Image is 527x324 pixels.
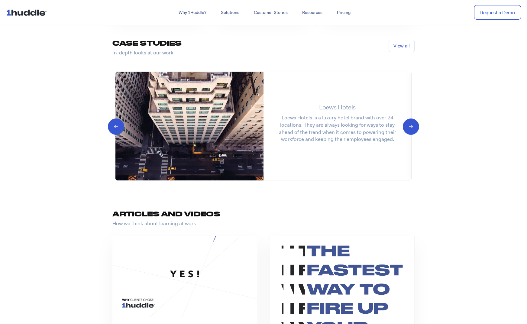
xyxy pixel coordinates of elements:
[330,7,358,18] a: Pricing
[319,103,356,112] h3: Loews Hotels
[276,103,399,143] div: Loews Hotels is a luxury hotel brand with over 24 locations. They are always looking for ways to ...
[247,7,295,18] a: Customer Stories
[6,7,49,18] img: ...
[112,220,421,227] p: How we think about learning at work
[112,40,368,46] h3: Case Studies
[474,5,521,20] a: Request a Demo
[118,123,124,129] div: Previous slide
[389,40,415,52] a: View all
[214,7,247,18] a: Solutions
[403,123,409,129] div: Next slide
[171,7,214,18] a: Why 1Huddle?
[295,7,330,18] a: Resources
[112,49,368,57] p: In-depth looks at our work
[112,211,421,217] h3: Articles and Videos
[393,43,410,49] span: View all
